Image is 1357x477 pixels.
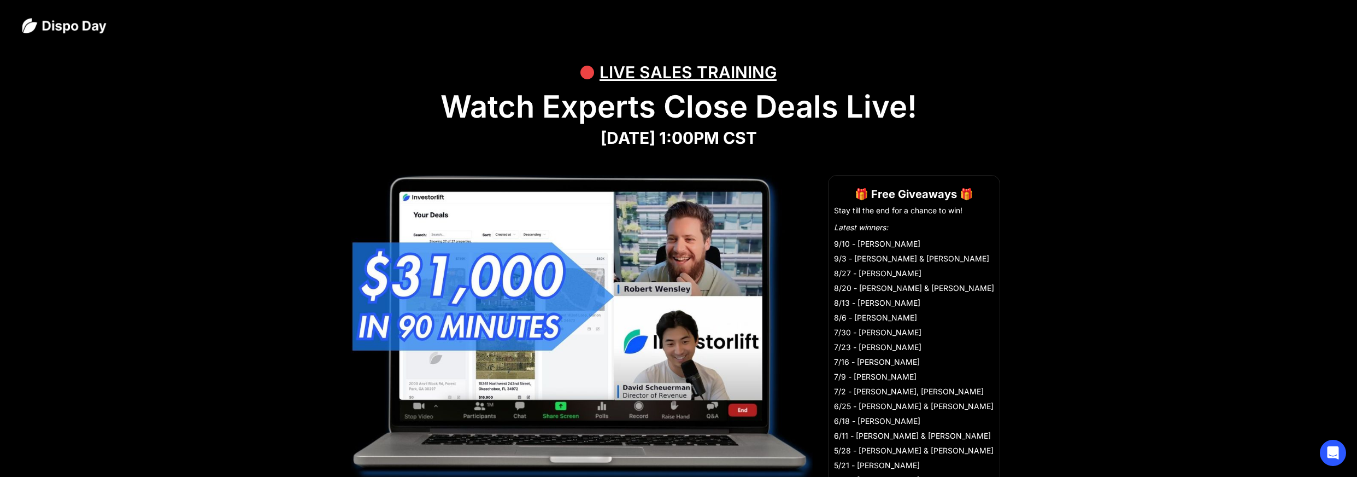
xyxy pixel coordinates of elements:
div: LIVE SALES TRAINING [600,56,777,89]
div: Open Intercom Messenger [1320,440,1346,466]
strong: 🎁 Free Giveaways 🎁 [855,188,973,201]
li: Stay till the end for a chance to win! [834,205,994,216]
strong: [DATE] 1:00PM CST [601,128,757,148]
em: Latest winners: [834,223,888,232]
h1: Watch Experts Close Deals Live! [22,89,1335,125]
